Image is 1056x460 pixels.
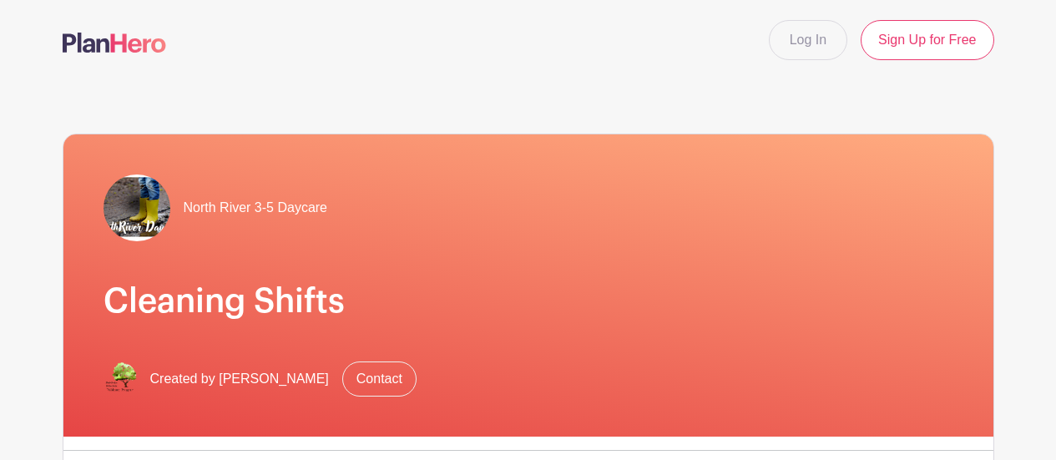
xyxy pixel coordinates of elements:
[104,281,953,321] h1: Cleaning Shifts
[342,361,417,397] a: Contact
[184,198,328,218] span: North River 3-5 Daycare
[63,33,166,53] img: logo-507f7623f17ff9eddc593b1ce0a138ce2505c220e1c5a4e2b4648c50719b7d32.svg
[104,174,170,241] img: Junior%20Kindergarten%20background%20website.png
[769,20,847,60] a: Log In
[150,369,329,389] span: Created by [PERSON_NAME]
[861,20,993,60] a: Sign Up for Free
[104,362,137,396] img: IMG_0645.png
